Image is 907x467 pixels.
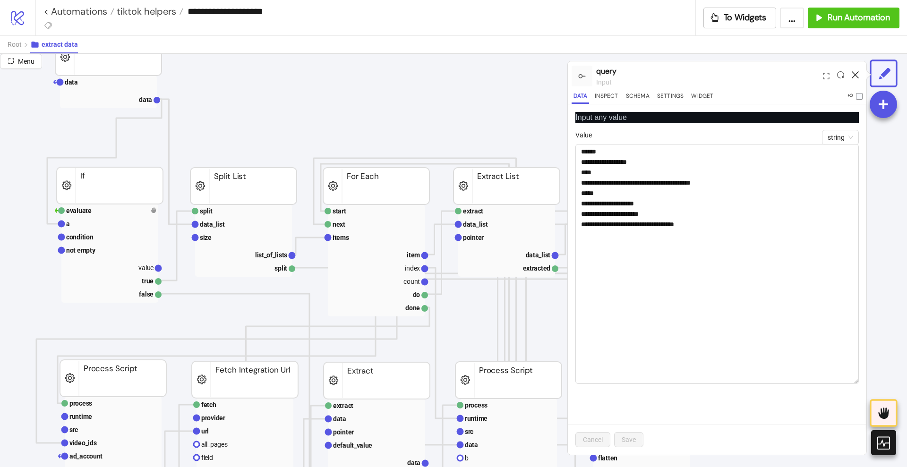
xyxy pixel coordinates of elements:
text: data [65,78,78,86]
span: Root [8,41,22,48]
button: Save [614,432,643,447]
label: Value [575,130,598,140]
text: url [201,427,209,435]
text: fetch [201,401,216,408]
span: To Widgets [724,12,767,23]
span: expand [823,73,830,79]
text: pointer [333,428,354,436]
text: data [407,459,420,467]
button: ... [780,8,804,28]
text: process [69,399,92,407]
span: Menu [18,58,34,65]
text: value [138,264,154,272]
text: data [139,96,152,103]
textarea: Value [575,144,859,384]
a: < Automations [43,7,114,16]
text: field [201,454,213,461]
text: src [465,428,473,435]
p: Input any value [575,112,859,123]
text: provider [201,414,225,422]
button: Root [8,36,30,53]
button: Inspect [593,91,620,104]
span: extract data [42,41,78,48]
text: default_value [333,442,372,449]
button: Run Automation [808,8,899,28]
text: data_list [463,221,488,228]
span: string [828,130,853,144]
text: not empty [66,246,96,254]
button: To Widgets [703,8,777,28]
text: size [200,234,212,241]
text: process [465,401,488,409]
text: pointer [463,234,484,241]
text: a [66,220,70,228]
text: ad_account [69,452,103,460]
a: tiktok helpers [114,7,183,16]
text: runtime [69,413,92,420]
text: runtime [465,415,488,422]
text: extract [463,207,483,215]
text: extract [333,402,353,409]
text: data_list [200,221,225,228]
text: items [333,234,349,241]
text: src [69,426,78,433]
text: data_list [526,251,551,259]
text: b [465,454,469,462]
button: Cancel [575,432,610,447]
text: list_of_lists [255,251,287,259]
span: radius-bottomright [8,58,14,64]
button: Settings [655,91,686,104]
text: all_pages [201,441,228,448]
span: tiktok helpers [114,5,176,17]
span: Run Automation [828,12,890,23]
text: video_ids [69,439,97,447]
div: query [596,65,819,77]
text: evaluate [66,207,92,214]
text: condition [66,233,94,241]
div: input [596,77,819,87]
text: next [333,221,345,228]
text: index [405,264,420,272]
button: Data [572,91,589,104]
button: Schema [624,91,651,104]
text: data [465,441,478,449]
text: split [200,207,213,215]
text: flatten [598,454,617,462]
text: item [407,251,420,259]
button: extract data [30,36,78,53]
text: count [403,278,420,285]
text: data [333,415,346,423]
text: start [333,207,346,215]
button: Widget [689,91,715,104]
